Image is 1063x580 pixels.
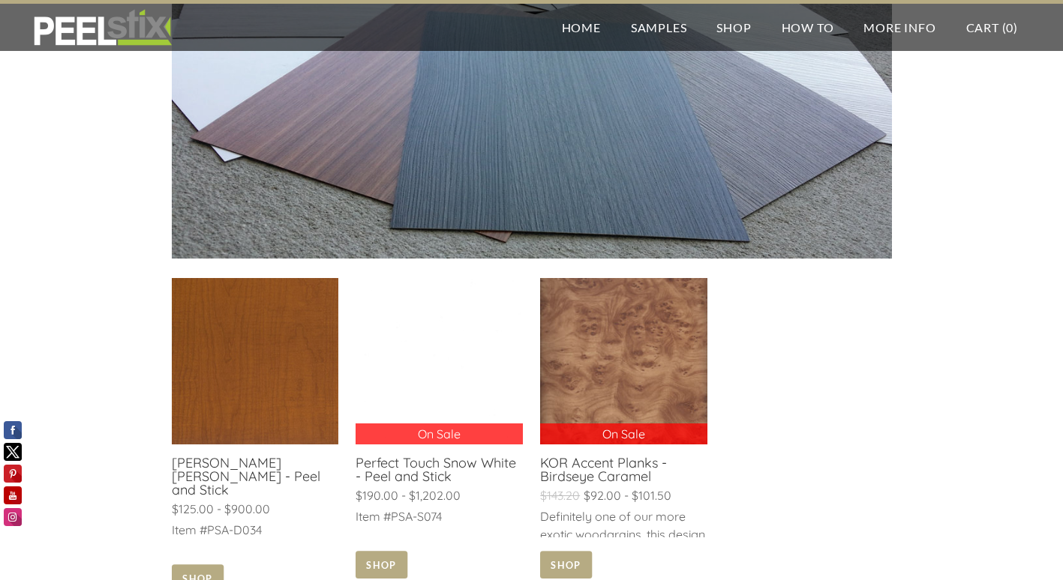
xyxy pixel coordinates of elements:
[1006,20,1013,34] span: 0
[951,4,1033,51] a: Cart (0)
[616,4,702,51] a: Samples
[848,4,950,51] a: More Info
[30,9,175,46] img: REFACE SUPPLIES
[547,4,616,51] a: Home
[701,4,766,51] a: Shop
[767,4,849,51] a: How To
